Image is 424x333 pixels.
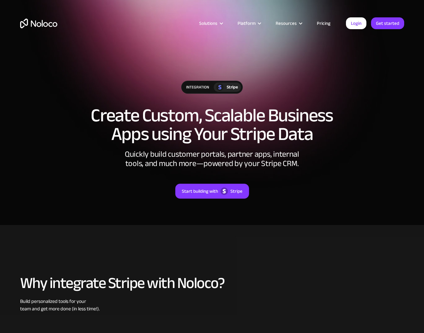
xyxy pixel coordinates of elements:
[238,19,256,27] div: Platform
[191,19,230,27] div: Solutions
[230,19,268,27] div: Platform
[276,19,297,27] div: Resources
[20,298,404,313] div: Build personalized tools for your team and get more done (in less time!).
[199,19,217,27] div: Solutions
[309,19,338,27] a: Pricing
[268,19,309,27] div: Resources
[371,17,404,29] a: Get started
[175,184,249,199] a: Start building withStripe
[20,275,404,291] h2: Why integrate Stripe with Noloco?
[182,187,218,195] div: Start building with
[346,17,366,29] a: Login
[20,19,57,28] a: home
[20,106,404,143] h1: Create Custom, Scalable Business Apps using Your Stripe Data
[119,150,305,168] div: Quickly build customer portals, partner apps, internal tools, and much more—powered by your Strip...
[181,81,214,93] div: integration
[230,187,243,195] div: Stripe
[227,84,238,91] div: Stripe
